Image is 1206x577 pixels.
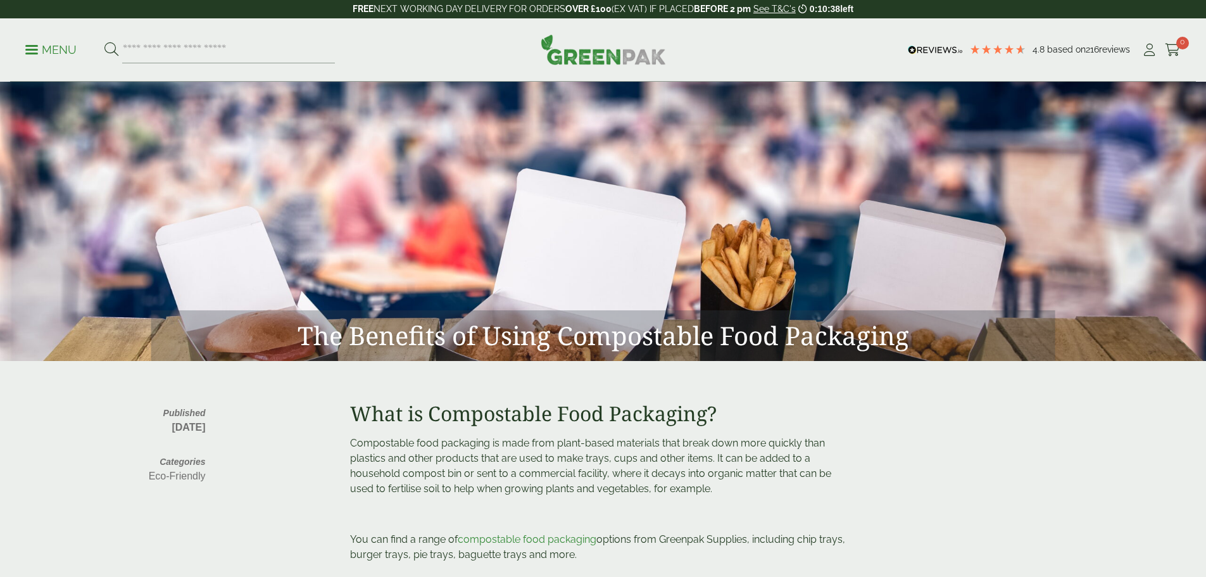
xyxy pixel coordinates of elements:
strong: BEFORE 2 pm [694,4,751,14]
strong: FREE [353,4,374,14]
span: left [840,4,853,14]
span: 4.8 [1033,44,1047,54]
h1: The Benefits of Using Compostable Food Packaging [151,310,1055,361]
span: 0 [1176,37,1189,49]
span: 216 [1086,44,1099,54]
i: My Account [1141,44,1157,56]
span: Published [130,407,206,420]
span: What is Compostable Food Packaging? [350,400,717,427]
span: reviews [1099,44,1130,54]
div: 4.79 Stars [969,44,1026,55]
a: Menu [25,42,77,55]
img: REVIEWS.io [908,46,963,54]
a: 0 [1165,41,1181,60]
span: Categories [130,455,206,469]
p: Menu [25,42,77,58]
span: Based on [1047,44,1086,54]
img: GreenPak Supplies [541,34,666,65]
span: [DATE] [172,422,205,433]
span: You can find a range of options from Greenpak Supplies, including chip trays, burger trays, pie t... [350,533,845,561]
p: Eco-Friendly [130,469,206,484]
i: Cart [1165,44,1181,56]
span: Compostable food packaging is made from plant-based materials that break down more quickly than p... [350,437,831,495]
a: See T&C's [753,4,796,14]
span: 0:10:38 [810,4,840,14]
a: compostable food packaging [458,533,596,545]
strong: OVER £100 [565,4,612,14]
